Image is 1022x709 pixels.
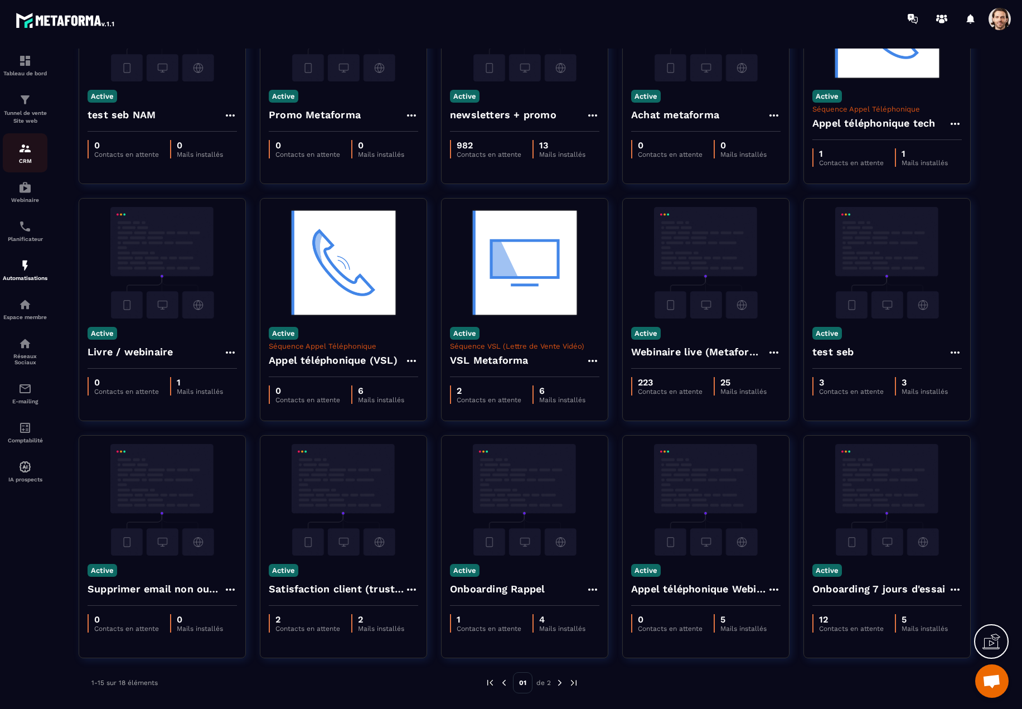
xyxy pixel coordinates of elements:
img: scheduler [18,220,32,233]
a: formationformationCRM [3,133,47,172]
h4: Achat metaforma [631,107,719,123]
img: automation-background [269,207,418,319]
p: Contacts en attente [819,388,884,396]
p: Active [269,90,298,103]
p: Mails installés [902,388,948,396]
p: 223 [638,377,703,388]
img: automations [18,181,32,194]
p: 3 [819,377,884,388]
img: prev [499,678,509,688]
h4: newsletters + promo [450,107,556,123]
img: automation-background [812,207,962,319]
p: Tunnel de vente Site web [3,109,47,125]
p: 0 [720,140,767,151]
p: 0 [638,140,703,151]
p: Contacts en attente [638,151,703,158]
h4: Onboarding 7 jours d'essai [812,581,945,597]
p: 25 [720,377,767,388]
img: next [555,678,565,688]
p: Séquence Appel Téléphonique [812,105,962,113]
a: automationsautomationsWebinaire [3,172,47,211]
a: accountantaccountantComptabilité [3,413,47,452]
img: automations [18,298,32,311]
img: formation [18,54,32,67]
a: formationformationTableau de bord [3,46,47,85]
p: Active [269,327,298,340]
p: Contacts en attente [275,625,340,633]
img: automation-background [88,207,237,319]
p: Contacts en attente [275,151,340,158]
h4: Onboarding Rappel [450,581,545,597]
p: Mails installés [177,151,223,158]
h4: Appel téléphonique tech [812,115,936,131]
p: 1 [177,377,223,388]
p: 12 [819,614,884,625]
p: Active [269,564,298,577]
p: 2 [275,614,340,625]
p: Tableau de bord [3,70,47,76]
img: automation-background [631,444,781,556]
img: automations [18,259,32,272]
p: 0 [94,614,159,625]
p: Contacts en attente [457,625,521,633]
img: automation-background [269,444,418,556]
p: 0 [275,385,340,396]
img: social-network [18,337,32,350]
p: Active [631,90,661,103]
a: emailemailE-mailing [3,374,47,413]
img: formation [18,93,32,107]
h4: VSL Metaforma [450,353,529,368]
p: Active [88,327,117,340]
img: automations [18,460,32,474]
p: Espace membre [3,314,47,320]
h4: Appel téléphonique Webinaire live [631,581,767,597]
p: 982 [457,140,521,151]
img: logo [16,10,116,30]
p: Mails installés [902,625,948,633]
p: 3 [902,377,948,388]
p: Mails installés [539,396,585,404]
p: 4 [539,614,585,625]
p: Mails installés [358,151,404,158]
p: Mails installés [720,151,767,158]
p: Contacts en attente [457,151,521,158]
p: Séquence Appel Téléphonique [269,342,418,350]
p: Active [450,90,479,103]
p: 0 [638,614,703,625]
p: CRM [3,158,47,164]
a: social-networksocial-networkRéseaux Sociaux [3,329,47,374]
p: Contacts en attente [94,388,159,396]
p: Contacts en attente [819,159,884,167]
p: 01 [513,672,532,693]
img: next [569,678,579,688]
img: prev [485,678,495,688]
p: Mails installés [177,388,223,396]
p: Mails installés [720,388,767,396]
p: Contacts en attente [94,151,159,158]
p: Mails installés [358,396,404,404]
img: automation-background [88,444,237,556]
img: automation-background [450,444,599,556]
p: Mails installés [539,151,585,158]
p: Réseaux Sociaux [3,353,47,365]
p: Planificateur [3,236,47,242]
p: Contacts en attente [638,625,703,633]
img: formation [18,142,32,155]
p: 0 [94,377,159,388]
p: 0 [177,614,223,625]
p: 2 [358,614,404,625]
h4: test seb [812,344,854,360]
p: Mails installés [720,625,767,633]
p: Contacts en attente [638,388,703,396]
a: schedulerschedulerPlanificateur [3,211,47,250]
p: Active [631,327,661,340]
img: automation-background [631,207,781,319]
p: Mails installés [539,625,585,633]
p: E-mailing [3,398,47,404]
a: formationformationTunnel de vente Site web [3,85,47,133]
img: automation-background [812,444,962,556]
p: Automatisations [3,275,47,281]
h4: Appel téléphonique (VSL) [269,353,398,368]
p: 13 [539,140,585,151]
p: Contacts en attente [457,396,521,404]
